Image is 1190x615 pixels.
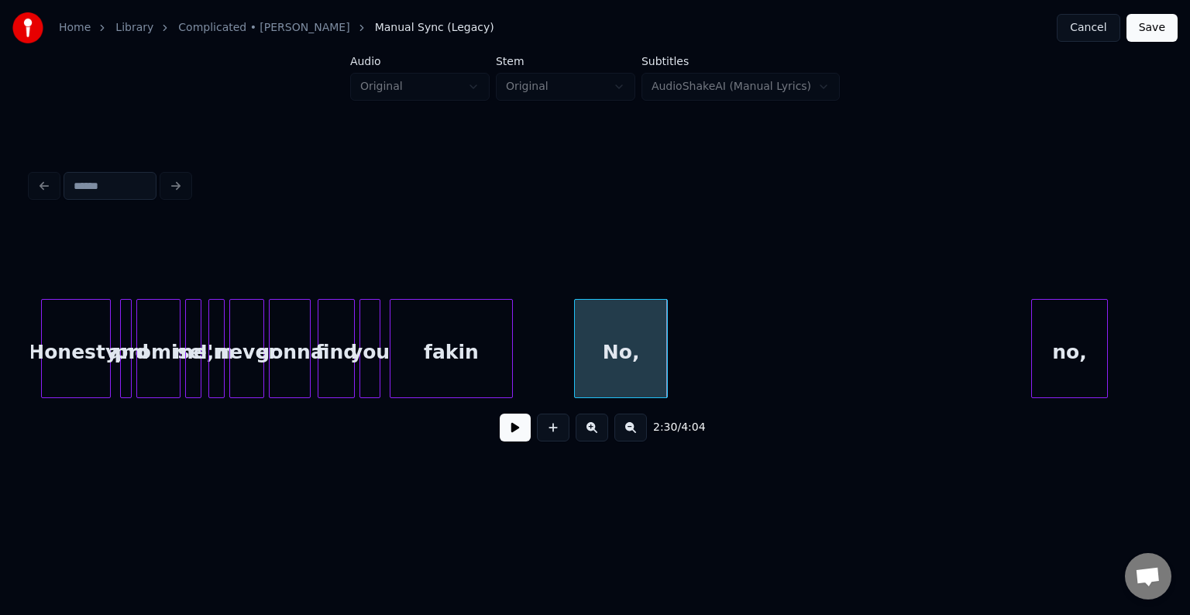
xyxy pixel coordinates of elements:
label: Subtitles [641,56,840,67]
button: Cancel [1057,14,1119,42]
nav: breadcrumb [59,20,494,36]
div: / [653,420,690,435]
a: Home [59,20,91,36]
span: 2:30 [653,420,677,435]
button: Save [1126,14,1178,42]
span: Manual Sync (Legacy) [375,20,494,36]
label: Stem [496,56,635,67]
a: Library [115,20,153,36]
a: Complicated • [PERSON_NAME] [178,20,349,36]
img: youka [12,12,43,43]
label: Audio [350,56,490,67]
span: 4:04 [681,420,705,435]
a: Open chat [1125,553,1171,600]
